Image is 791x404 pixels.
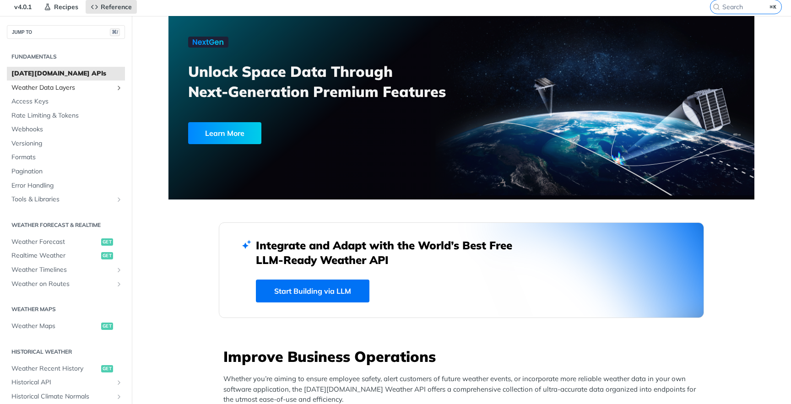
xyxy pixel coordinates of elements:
[188,61,471,102] h3: Unlock Space Data Through Next-Generation Premium Features
[11,195,113,204] span: Tools & Libraries
[11,322,99,331] span: Weather Maps
[11,83,113,92] span: Weather Data Layers
[110,28,120,36] span: ⌘/
[7,221,125,229] h2: Weather Forecast & realtime
[15,24,22,31] img: website_grey.svg
[7,376,125,389] a: Historical APIShow subpages for Historical API
[7,348,125,356] h2: Historical Weather
[7,179,125,193] a: Error Handling
[7,362,125,376] a: Weather Recent Historyget
[35,54,82,60] div: Domain Overview
[7,319,125,333] a: Weather Mapsget
[24,24,121,31] div: Domain: [DOMAIN_NAME][DATE]
[26,15,45,22] div: v 4.0.25
[7,305,125,313] h2: Weather Maps
[7,123,125,136] a: Webhooks
[115,393,123,400] button: Show subpages for Historical Climate Normals
[7,53,125,61] h2: Fundamentals
[115,266,123,274] button: Show subpages for Weather Timelines
[11,97,123,106] span: Access Keys
[7,137,125,151] a: Versioning
[11,69,123,78] span: [DATE][DOMAIN_NAME] APIs
[11,251,99,260] span: Realtime Weather
[188,122,415,144] a: Learn More
[115,379,123,386] button: Show subpages for Historical API
[7,25,125,39] button: JUMP TO⌘/
[11,111,123,120] span: Rate Limiting & Tokens
[101,365,113,372] span: get
[11,237,99,247] span: Weather Forecast
[115,280,123,288] button: Show subpages for Weather on Routes
[101,238,113,246] span: get
[11,139,123,148] span: Versioning
[11,181,123,190] span: Error Handling
[11,167,123,176] span: Pagination
[101,54,154,60] div: Keywords by Traffic
[11,378,113,387] span: Historical API
[7,81,125,95] a: Weather Data LayersShow subpages for Weather Data Layers
[11,265,113,275] span: Weather Timelines
[54,3,78,11] span: Recipes
[7,151,125,164] a: Formats
[256,238,526,267] h2: Integrate and Adapt with the World’s Best Free LLM-Ready Weather API
[256,280,369,302] a: Start Building via LLM
[7,95,125,108] a: Access Keys
[7,277,125,291] a: Weather on RoutesShow subpages for Weather on Routes
[11,153,123,162] span: Formats
[7,390,125,404] a: Historical Climate NormalsShow subpages for Historical Climate Normals
[15,15,22,22] img: logo_orange.svg
[7,249,125,263] a: Realtime Weatherget
[25,53,32,60] img: tab_domain_overview_orange.svg
[115,196,123,203] button: Show subpages for Tools & Libraries
[11,392,113,401] span: Historical Climate Normals
[11,125,123,134] span: Webhooks
[7,67,125,81] a: [DATE][DOMAIN_NAME] APIs
[101,323,113,330] span: get
[115,84,123,92] button: Show subpages for Weather Data Layers
[101,252,113,259] span: get
[7,235,125,249] a: Weather Forecastget
[7,193,125,206] a: Tools & LibrariesShow subpages for Tools & Libraries
[7,263,125,277] a: Weather TimelinesShow subpages for Weather Timelines
[11,280,113,289] span: Weather on Routes
[101,3,132,11] span: Reference
[223,346,704,366] h3: Improve Business Operations
[768,2,779,11] kbd: ⌘K
[713,3,720,11] svg: Search
[11,364,99,373] span: Weather Recent History
[91,53,98,60] img: tab_keywords_by_traffic_grey.svg
[188,37,228,48] img: NextGen
[188,122,261,144] div: Learn More
[7,109,125,123] a: Rate Limiting & Tokens
[7,165,125,178] a: Pagination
